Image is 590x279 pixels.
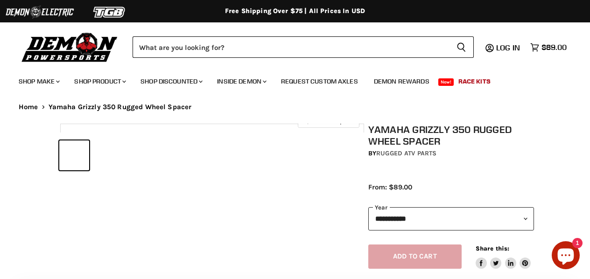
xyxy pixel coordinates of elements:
[541,43,567,52] span: $89.00
[274,72,365,91] a: Request Custom Axles
[526,41,571,54] a: $89.00
[12,68,564,91] ul: Main menu
[476,245,509,252] span: Share this:
[368,124,534,147] h1: Yamaha Grizzly 350 Rugged Wheel Spacer
[133,36,474,58] form: Product
[92,140,122,170] button: Yamaha Grizzly 350 Rugged Wheel Spacer thumbnail
[449,36,474,58] button: Search
[67,72,132,91] a: Shop Product
[368,148,534,159] div: by
[476,244,531,269] aside: Share this:
[367,72,436,91] a: Demon Rewards
[210,72,272,91] a: Inside Demon
[49,103,192,111] span: Yamaha Grizzly 350 Rugged Wheel Spacer
[368,183,412,191] span: From: $89.00
[438,78,454,86] span: New!
[549,241,583,272] inbox-online-store-chat: Shopify online store chat
[12,72,65,91] a: Shop Make
[59,140,89,170] button: Yamaha Grizzly 350 Rugged Wheel Spacer thumbnail
[376,149,436,157] a: Rugged ATV Parts
[492,43,526,52] a: Log in
[75,3,145,21] img: TGB Logo 2
[125,140,155,170] button: Yamaha Grizzly 350 Rugged Wheel Spacer thumbnail
[133,36,449,58] input: Search
[368,207,534,230] select: year
[19,30,121,63] img: Demon Powersports
[19,103,38,111] a: Home
[302,118,354,125] span: Click to expand
[133,72,208,91] a: Shop Discounted
[5,3,75,21] img: Demon Electric Logo 2
[451,72,498,91] a: Race Kits
[496,43,520,52] span: Log in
